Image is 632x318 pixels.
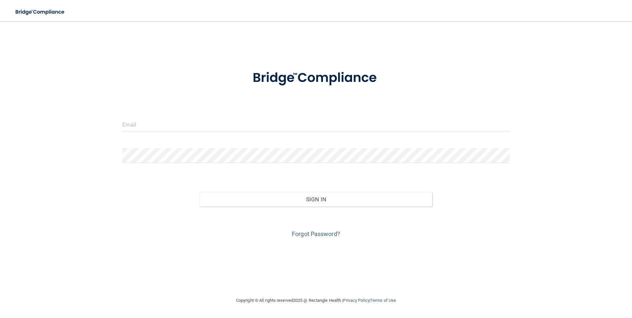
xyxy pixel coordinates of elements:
input: Email [122,117,510,132]
img: bridge_compliance_login_screen.278c3ca4.svg [10,5,71,19]
img: bridge_compliance_login_screen.278c3ca4.svg [239,61,393,95]
a: Forgot Password? [292,230,340,237]
a: Terms of Use [371,298,396,303]
button: Sign In [200,192,432,207]
div: Copyright © All rights reserved 2025 @ Rectangle Health | | [195,290,437,311]
a: Privacy Policy [343,298,369,303]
